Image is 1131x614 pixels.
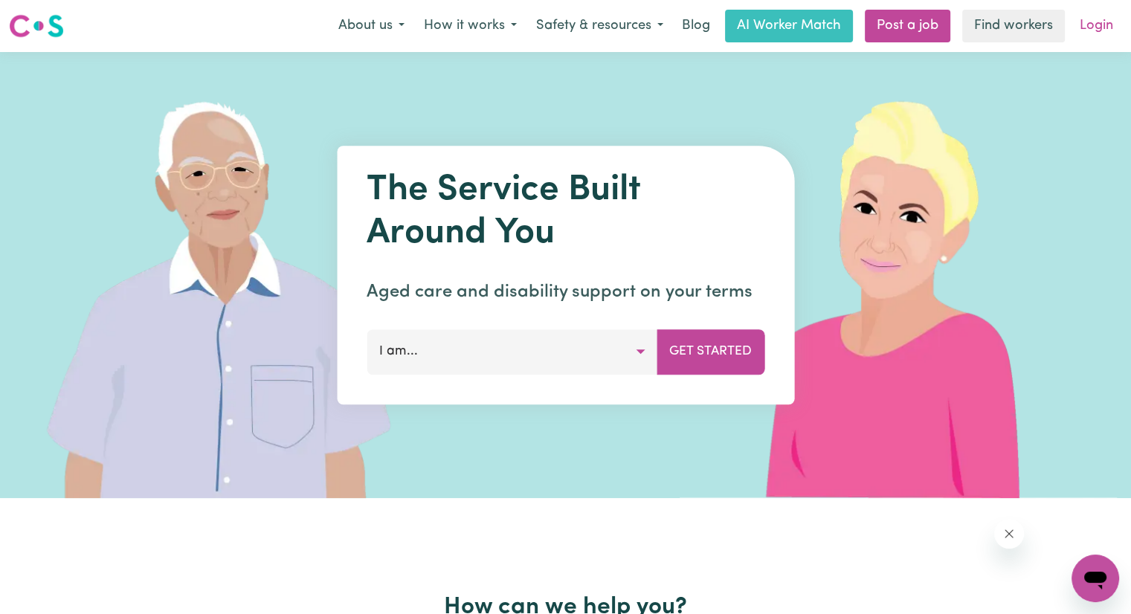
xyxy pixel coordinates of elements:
[657,329,764,374] button: Get Started
[725,10,853,42] a: AI Worker Match
[367,169,764,255] h1: The Service Built Around You
[994,519,1024,549] iframe: Close message
[414,10,526,42] button: How it works
[962,10,1065,42] a: Find workers
[526,10,673,42] button: Safety & resources
[865,10,950,42] a: Post a job
[1072,555,1119,602] iframe: Button to launch messaging window
[1071,10,1122,42] a: Login
[329,10,414,42] button: About us
[9,13,64,39] img: Careseekers logo
[9,10,90,22] span: Need any help?
[673,10,719,42] a: Blog
[367,279,764,306] p: Aged care and disability support on your terms
[9,9,64,43] a: Careseekers logo
[367,329,657,374] button: I am...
